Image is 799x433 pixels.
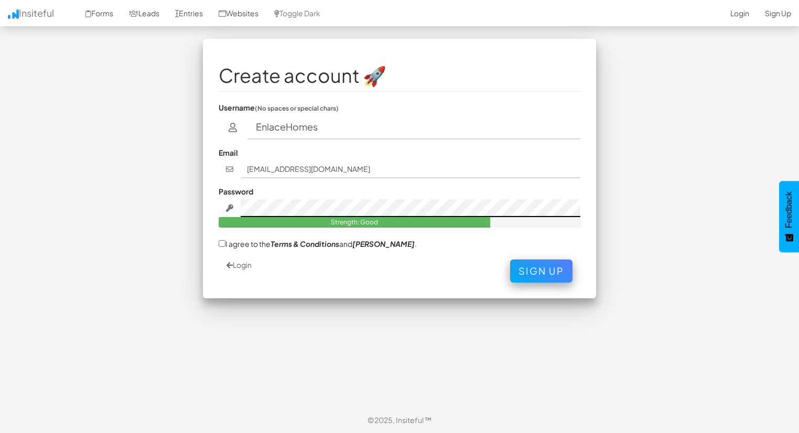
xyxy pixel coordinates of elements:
[255,104,339,112] small: (No spaces or special chars)
[226,260,252,269] a: Login
[219,240,225,247] input: I agree to theTerms & Conditionsand[PERSON_NAME].
[352,239,415,248] a: [PERSON_NAME]
[779,181,799,252] button: Feedback - Show survey
[219,102,339,113] label: Username
[271,239,339,248] a: Terms & Conditions
[247,115,581,139] input: username
[784,191,794,228] span: Feedback
[510,259,573,283] button: Sign Up
[219,217,490,228] div: Strength: Good
[219,147,238,158] label: Email
[8,9,19,19] img: icon.png
[219,65,580,86] h1: Create account 🚀
[219,238,417,249] label: I agree to the and .
[241,160,581,178] input: john@doe.com
[219,186,253,197] label: Password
